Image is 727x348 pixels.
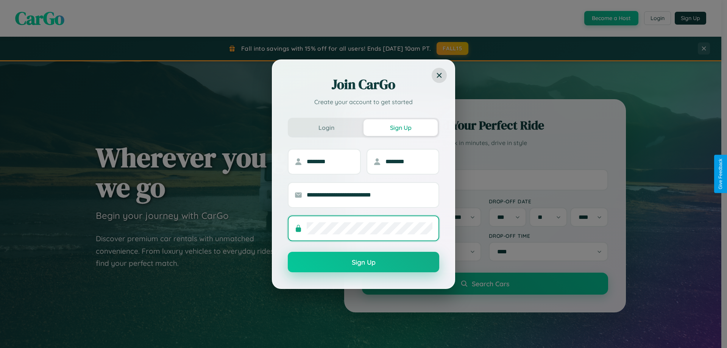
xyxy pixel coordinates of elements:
div: Give Feedback [718,159,723,189]
h2: Join CarGo [288,75,439,94]
p: Create your account to get started [288,97,439,106]
button: Sign Up [288,252,439,272]
button: Sign Up [363,119,438,136]
button: Login [289,119,363,136]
